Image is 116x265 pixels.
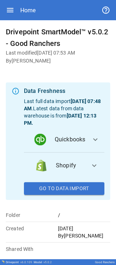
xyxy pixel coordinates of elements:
[58,232,110,239] p: By [PERSON_NAME]
[55,135,86,144] span: Quickbooks
[6,261,32,264] div: Drivepoint
[6,49,110,57] h6: Last modified [DATE] 07:53 AM
[6,225,58,232] p: Created
[34,134,46,145] img: data_logo
[24,98,104,127] p: Last full data import . Latest data from data warehouse is from
[36,160,47,171] img: data_logo
[6,26,110,49] h6: Drivepoint SmartModel™ v5.0.2 - Good Ranchers
[6,245,58,253] p: Shared With
[24,153,104,179] button: data_logoShopify
[95,261,115,264] div: Good Ranchers
[90,161,99,170] span: expand_more
[1,260,4,263] img: Drivepoint
[6,211,58,219] p: Folder
[20,261,32,264] span: v 6.0.109
[6,57,110,65] h6: By [PERSON_NAME]
[58,211,110,219] p: /
[43,261,52,264] span: v 5.0.2
[24,182,104,195] button: Go To Data Import
[91,135,100,144] span: expand_more
[58,225,110,232] p: [DATE]
[24,113,96,126] b: [DATE] 12:13 PM .
[20,7,36,14] div: Home
[24,87,104,95] div: Data Freshness
[24,98,101,111] b: [DATE] 07:48 AM
[24,127,104,153] button: data_logoQuickbooks
[56,161,84,170] span: Shopify
[34,261,52,264] div: Model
